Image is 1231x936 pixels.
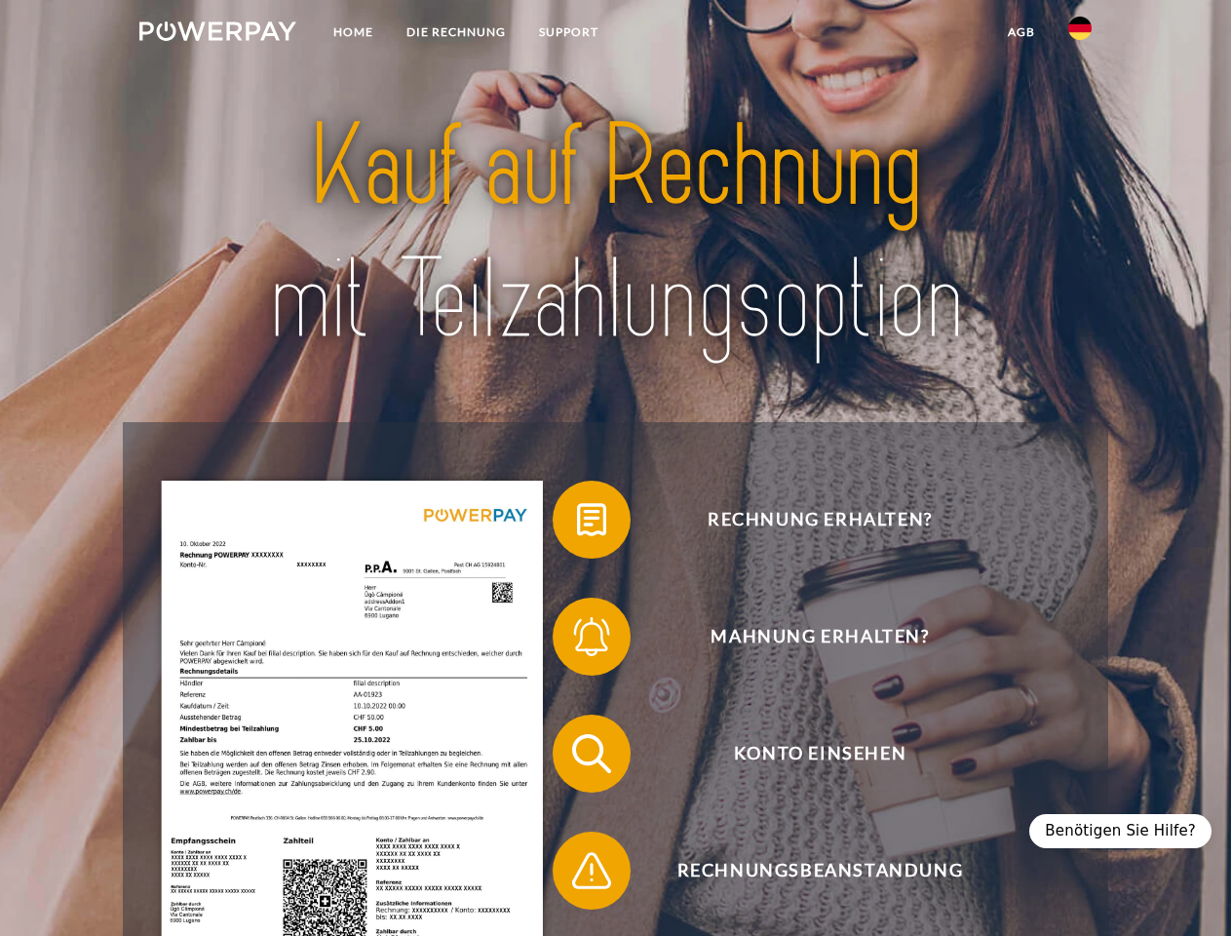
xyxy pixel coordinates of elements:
span: Rechnung erhalten? [581,481,1058,559]
button: Mahnung erhalten? [553,598,1059,676]
a: Home [317,15,390,50]
img: title-powerpay_de.svg [186,94,1045,373]
img: qb_warning.svg [567,846,616,895]
button: Rechnung erhalten? [553,481,1059,559]
span: Mahnung erhalten? [581,598,1058,676]
span: Konto einsehen [581,715,1058,793]
div: Benötigen Sie Hilfe? [1029,814,1212,848]
a: agb [991,15,1052,50]
img: qb_bell.svg [567,612,616,661]
img: logo-powerpay-white.svg [139,21,296,41]
img: qb_search.svg [567,729,616,778]
button: Rechnungsbeanstandung [553,832,1059,910]
button: Konto einsehen [553,715,1059,793]
img: qb_bill.svg [567,495,616,544]
span: Rechnungsbeanstandung [581,832,1058,910]
a: SUPPORT [522,15,615,50]
a: DIE RECHNUNG [390,15,522,50]
img: de [1068,17,1092,40]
